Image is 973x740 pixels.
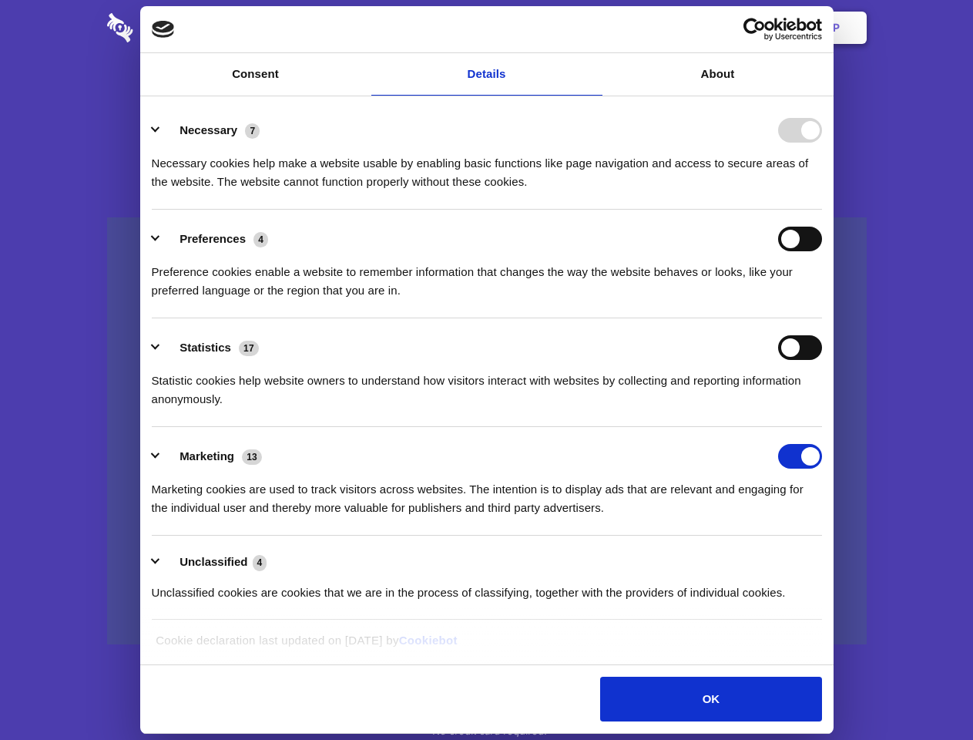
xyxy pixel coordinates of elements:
a: About [602,53,834,96]
a: Cookiebot [399,634,458,647]
button: Marketing (13) [152,444,272,469]
div: Necessary cookies help make a website usable by enabling basic functions like page navigation and... [152,143,822,191]
label: Preferences [180,232,246,245]
a: Contact [625,4,696,52]
a: Login [699,4,766,52]
a: Wistia video thumbnail [107,217,867,645]
iframe: Drift Widget Chat Controller [896,663,955,721]
span: 13 [242,449,262,465]
div: Cookie declaration last updated on [DATE] by [144,631,829,661]
img: logo-wordmark-white-trans-d4663122ce5f474addd5e946df7df03e33cb6a1c49d2221995e7729f52c070b2.svg [107,13,239,42]
a: Pricing [452,4,519,52]
img: logo [152,21,175,38]
span: 17 [239,341,259,356]
a: Usercentrics Cookiebot - opens in a new window [687,18,822,41]
button: Statistics (17) [152,335,269,360]
div: Statistic cookies help website owners to understand how visitors interact with websites by collec... [152,360,822,409]
button: Preferences (4) [152,227,278,251]
a: Consent [140,53,371,96]
button: Unclassified (4) [152,553,277,572]
div: Unclassified cookies are cookies that we are in the process of classifying, together with the pro... [152,572,822,602]
label: Necessary [180,123,237,136]
span: 4 [253,232,268,247]
label: Marketing [180,449,234,462]
h4: Auto-redaction of sensitive data, encrypted data sharing and self-destructing private chats. Shar... [107,140,867,191]
span: 4 [253,555,267,570]
button: Necessary (7) [152,118,270,143]
div: Preference cookies enable a website to remember information that changes the way the website beha... [152,251,822,300]
button: OK [600,677,821,721]
span: 7 [245,123,260,139]
a: Details [371,53,602,96]
h1: Eliminate Slack Data Loss. [107,69,867,125]
div: Marketing cookies are used to track visitors across websites. The intention is to display ads tha... [152,469,822,517]
label: Statistics [180,341,231,354]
